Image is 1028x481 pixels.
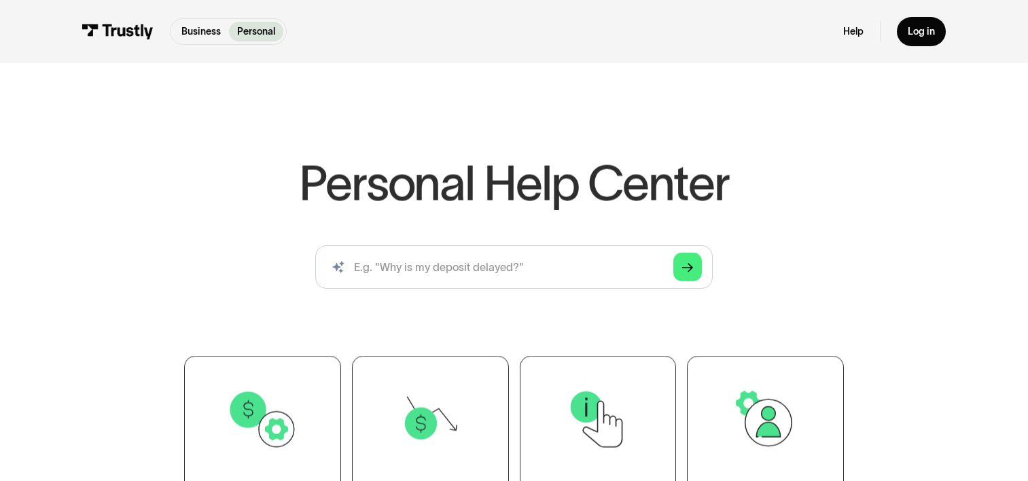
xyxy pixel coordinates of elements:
div: Log in [908,25,935,37]
input: search [315,245,713,289]
a: Help [843,25,864,37]
a: Business [173,22,229,41]
a: Log in [897,17,946,46]
a: Personal [229,22,283,41]
h1: Personal Help Center [299,160,729,208]
p: Personal [237,24,275,39]
form: Search [315,245,713,289]
p: Business [181,24,221,39]
img: Trustly Logo [82,24,154,39]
